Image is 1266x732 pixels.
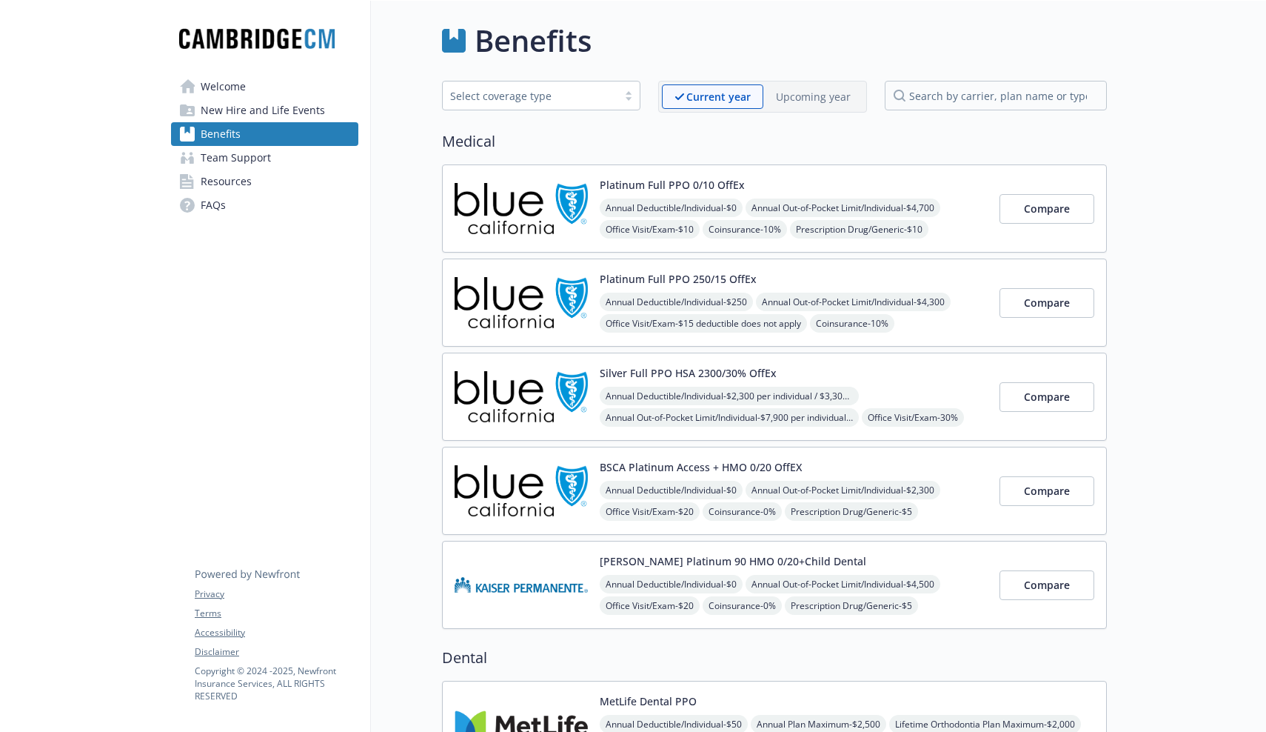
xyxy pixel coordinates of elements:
[195,665,358,702] p: Copyright © 2024 - 2025 , Newfront Insurance Services, ALL RIGHTS RESERVED
[442,647,1107,669] h2: Dental
[703,220,787,239] span: Coinsurance - 10%
[201,170,252,193] span: Resources
[475,19,592,63] h1: Benefits
[201,75,246,99] span: Welcome
[600,408,859,427] span: Annual Out-of-Pocket Limit/Individual - $7,900 per individual / $7,900 per family member
[999,382,1094,412] button: Compare
[756,293,951,311] span: Annual Out-of-Pocket Limit/Individual - $4,300
[703,596,782,615] span: Coinsurance - 0%
[201,122,241,146] span: Benefits
[171,170,358,193] a: Resources
[600,596,700,615] span: Office Visit/Exam - $20
[171,99,358,122] a: New Hire and Life Events
[1024,578,1070,592] span: Compare
[600,220,700,239] span: Office Visit/Exam - $10
[171,146,358,170] a: Team Support
[776,89,851,104] p: Upcoming year
[600,387,859,405] span: Annual Deductible/Individual - $2,300 per individual / $3,300 per family member
[195,626,358,639] a: Accessibility
[600,199,743,217] span: Annual Deductible/Individual - $0
[600,271,757,287] button: Platinum Full PPO 250/15 OffEx
[600,293,753,311] span: Annual Deductible/Individual - $250
[999,194,1094,224] button: Compare
[600,693,697,709] button: MetLife Dental PPO
[450,88,610,104] div: Select coverage type
[1024,390,1070,404] span: Compare
[746,199,940,217] span: Annual Out-of-Pocket Limit/Individual - $4,700
[1024,484,1070,498] span: Compare
[746,575,940,593] span: Annual Out-of-Pocket Limit/Individual - $4,500
[600,502,700,521] span: Office Visit/Exam - $20
[171,193,358,217] a: FAQs
[999,570,1094,600] button: Compare
[201,146,271,170] span: Team Support
[1024,296,1070,310] span: Compare
[785,502,918,521] span: Prescription Drug/Generic - $5
[746,481,940,499] span: Annual Out-of-Pocket Limit/Individual - $2,300
[999,288,1094,318] button: Compare
[442,130,1107,153] h2: Medical
[686,89,751,104] p: Current year
[600,177,745,193] button: Platinum Full PPO 0/10 OffEx
[201,99,325,122] span: New Hire and Life Events
[195,588,358,601] a: Privacy
[171,75,358,99] a: Welcome
[455,177,588,240] img: Blue Shield of California carrier logo
[600,314,807,333] span: Office Visit/Exam - $15 deductible does not apply
[999,476,1094,506] button: Compare
[195,607,358,620] a: Terms
[600,553,866,569] button: [PERSON_NAME] Platinum 90 HMO 0/20+Child Dental
[600,481,743,499] span: Annual Deductible/Individual - $0
[600,365,777,381] button: Silver Full PPO HSA 2300/30% OffEx
[790,220,928,239] span: Prescription Drug/Generic - $10
[455,365,588,428] img: Blue Shield of California carrier logo
[885,81,1107,110] input: search by carrier, plan name or type
[201,193,226,217] span: FAQs
[455,553,588,616] img: Kaiser Permanente Insurance Company carrier logo
[1024,202,1070,216] span: Compare
[195,645,358,659] a: Disclaimer
[703,502,782,521] span: Coinsurance - 0%
[600,575,743,593] span: Annual Deductible/Individual - $0
[785,596,918,615] span: Prescription Drug/Generic - $5
[862,408,964,427] span: Office Visit/Exam - 30%
[600,459,802,475] button: BSCA Platinum Access + HMO 0/20 OffEX
[455,271,588,334] img: Blue Shield of California carrier logo
[171,122,358,146] a: Benefits
[810,314,894,333] span: Coinsurance - 10%
[455,459,588,522] img: Blue Shield of California carrier logo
